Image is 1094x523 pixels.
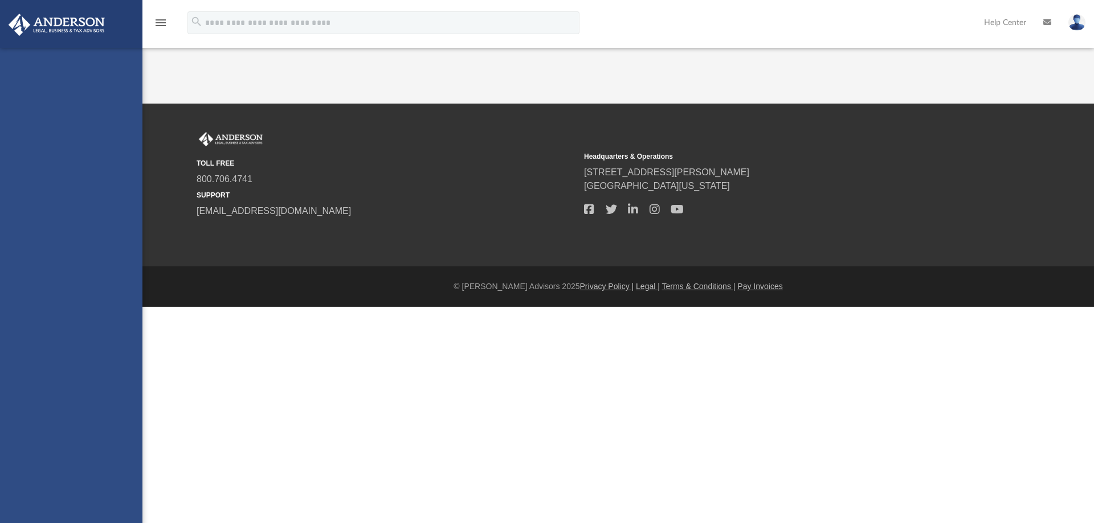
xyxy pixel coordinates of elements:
small: SUPPORT [197,190,576,200]
a: 800.706.4741 [197,174,252,184]
a: [EMAIL_ADDRESS][DOMAIN_NAME] [197,206,351,216]
a: Privacy Policy | [580,282,634,291]
a: [STREET_ADDRESS][PERSON_NAME] [584,167,749,177]
i: menu [154,16,168,30]
img: Anderson Advisors Platinum Portal [197,132,265,147]
img: Anderson Advisors Platinum Portal [5,14,108,36]
small: TOLL FREE [197,158,576,168]
div: © [PERSON_NAME] Advisors 2025 [142,281,1094,293]
a: menu [154,22,168,30]
small: Headquarters & Operations [584,151,964,162]
a: Terms & Conditions | [662,282,736,291]
a: [GEOGRAPHIC_DATA][US_STATE] [584,181,730,191]
img: User Pic [1068,14,1085,31]
a: Pay Invoices [737,282,782,291]
a: Legal | [636,282,660,291]
i: search [190,15,203,28]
